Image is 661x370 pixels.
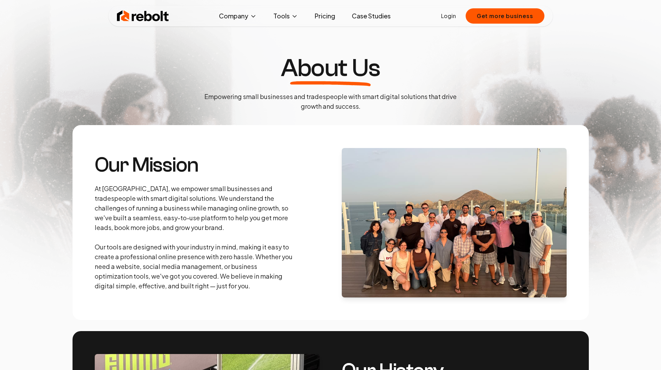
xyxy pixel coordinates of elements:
p: At [GEOGRAPHIC_DATA], we empower small businesses and tradespeople with smart digital solutions. ... [95,184,295,291]
button: Company [213,9,262,23]
img: Rebolt Logo [117,9,169,23]
h3: Our Mission [95,155,295,175]
a: Login [441,12,456,20]
a: Pricing [309,9,341,23]
img: About [342,148,567,297]
h1: About Us [281,56,380,81]
a: Case Studies [346,9,396,23]
button: Tools [268,9,304,23]
p: Empowering small businesses and tradespeople with smart digital solutions that drive growth and s... [199,92,463,111]
button: Get more business [466,8,544,24]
